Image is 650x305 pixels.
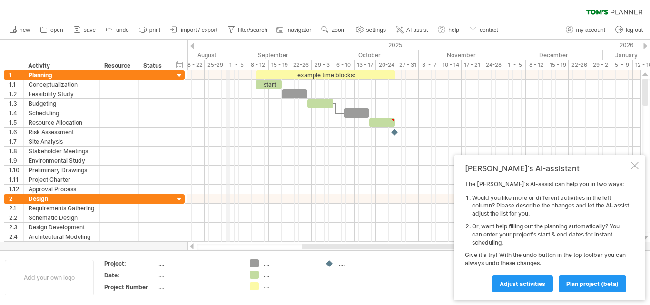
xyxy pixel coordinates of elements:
[225,24,270,36] a: filter/search
[9,70,23,79] div: 1
[269,60,290,70] div: 15 - 19
[116,27,129,33] span: undo
[9,108,23,118] div: 1.4
[5,260,94,295] div: Add your own logo
[472,223,629,246] li: Or, want help filling out the planning automatically? You can enter your project's start & end da...
[29,70,95,79] div: Planning
[9,204,23,213] div: 2.1
[29,242,95,251] div: Structural Engineering
[38,24,66,36] a: open
[576,27,605,33] span: my account
[71,24,98,36] a: save
[9,80,23,89] div: 1.1
[563,24,608,36] a: my account
[29,128,95,137] div: Risk Assessment
[104,259,157,267] div: Project:
[29,147,95,156] div: Stakeholder Meetings
[333,60,355,70] div: 6 - 10
[226,60,247,70] div: 1 - 5
[547,60,569,70] div: 15 - 19
[29,89,95,98] div: Feasibility Study
[480,27,498,33] span: contact
[226,50,320,60] div: September 2025
[9,118,23,127] div: 1.5
[492,275,553,292] a: Adjust activities
[256,80,282,89] div: start
[264,282,315,290] div: ....
[103,24,132,36] a: undo
[168,24,220,36] a: import / export
[467,24,501,36] a: contact
[500,280,545,287] span: Adjust activities
[9,232,23,241] div: 2.4
[9,89,23,98] div: 1.2
[29,99,95,108] div: Budgeting
[84,27,96,33] span: save
[611,60,633,70] div: 5 - 9
[104,283,157,291] div: Project Number
[29,194,95,203] div: Design
[366,27,386,33] span: settings
[264,259,315,267] div: ....
[264,271,315,279] div: ....
[29,166,95,175] div: Preliminary Drawings
[158,283,238,291] div: ....
[29,80,95,89] div: Conceptualization
[29,137,95,146] div: Site Analysis
[247,60,269,70] div: 8 - 12
[104,271,157,279] div: Date:
[7,24,33,36] a: new
[29,118,95,127] div: Resource Allocation
[9,147,23,156] div: 1.8
[613,24,646,36] a: log out
[483,60,504,70] div: 24-28
[288,27,311,33] span: navigator
[312,60,333,70] div: 29 - 3
[319,24,348,36] a: zoom
[29,223,95,232] div: Design Development
[29,108,95,118] div: Scheduling
[465,164,629,173] div: [PERSON_NAME]'s AI-assistant
[435,24,462,36] a: help
[569,60,590,70] div: 22-26
[354,24,389,36] a: settings
[9,185,23,194] div: 1.12
[504,50,603,60] div: December 2025
[158,271,238,279] div: ....
[559,275,626,292] a: plan project (beta)
[9,213,23,222] div: 2.2
[394,24,431,36] a: AI assist
[397,60,419,70] div: 27 - 31
[149,27,160,33] span: print
[28,61,94,70] div: Activity
[275,24,314,36] a: navigator
[104,61,133,70] div: Resource
[137,24,163,36] a: print
[626,27,643,33] span: log out
[465,180,629,292] div: The [PERSON_NAME]'s AI-assist can help you in two ways: Give it a try! With the undo button in th...
[9,242,23,251] div: 2.5
[472,194,629,218] li: Would you like more or different activities in the left column? Please describe the changes and l...
[9,137,23,146] div: 1.7
[9,166,23,175] div: 1.10
[143,61,164,70] div: Status
[376,60,397,70] div: 20-24
[238,27,267,33] span: filter/search
[419,50,504,60] div: November 2025
[332,27,345,33] span: zoom
[9,156,23,165] div: 1.9
[29,185,95,194] div: Approval Process
[526,60,547,70] div: 8 - 12
[566,280,619,287] span: plan project (beta)
[29,204,95,213] div: Requirements Gathering
[9,175,23,184] div: 1.11
[9,223,23,232] div: 2.3
[205,60,226,70] div: 25-29
[20,27,30,33] span: new
[440,60,462,70] div: 10 - 14
[183,60,205,70] div: 18 - 22
[29,232,95,241] div: Architectural Modeling
[181,27,217,33] span: import / export
[290,60,312,70] div: 22-26
[9,194,23,203] div: 2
